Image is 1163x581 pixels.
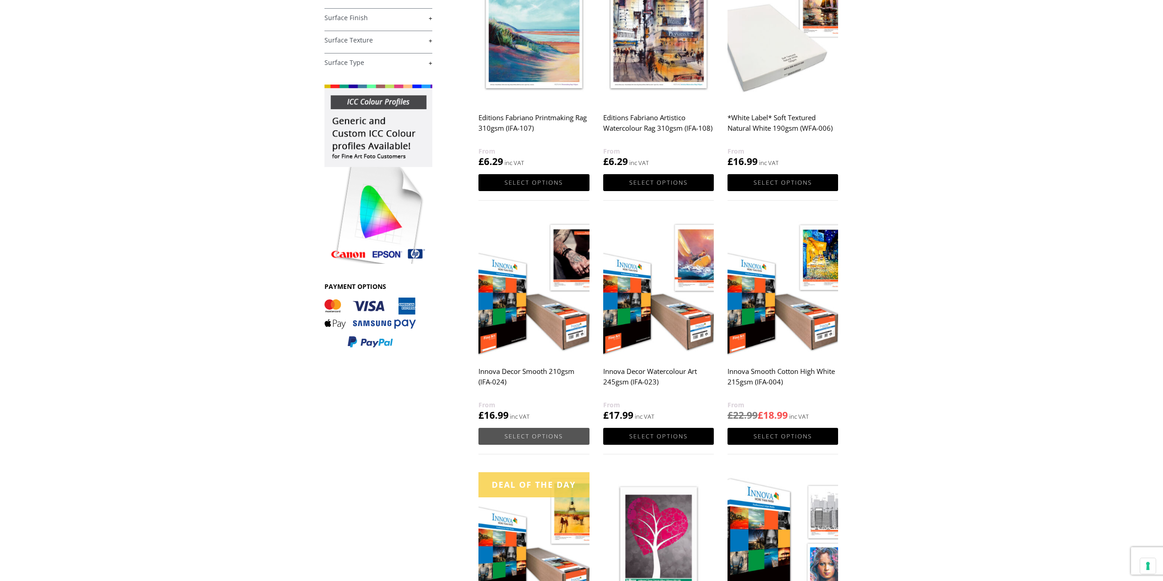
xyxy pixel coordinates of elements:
a: Select options for “Innova Smooth Cotton High White 215gsm (IFA-004)” [728,428,838,445]
bdi: 6.29 [603,155,628,168]
a: Select options for “*White Label* Soft Textured Natural White 190gsm (WFA-006)” [728,174,838,191]
img: Innova Decor Smooth 210gsm (IFA-024) [478,219,589,357]
a: Select options for “Editions Fabriano Printmaking Rag 310gsm (IFA-107)” [478,174,589,191]
button: Your consent preferences for tracking technologies [1140,558,1156,574]
bdi: 18.99 [758,409,788,421]
bdi: 17.99 [603,409,633,421]
a: Innova Decor Smooth 210gsm (IFA-024) £16.99 [478,219,589,422]
h2: Editions Fabriano Artistico Watercolour Rag 310gsm (IFA-108) [603,109,714,146]
h2: Editions Fabriano Printmaking Rag 310gsm (IFA-107) [478,109,589,146]
a: + [324,59,432,67]
span: £ [603,409,609,421]
a: Select options for “Innova Decor Smooth 210gsm (IFA-024)” [478,428,589,445]
a: Select options for “Innova Decor Watercolour Art 245gsm (IFA-023)” [603,428,714,445]
span: £ [603,155,609,168]
a: + [324,14,432,22]
span: £ [758,409,763,421]
img: Innova Smooth Cotton High White 215gsm (IFA-004) [728,219,838,357]
h2: *White Label* Soft Textured Natural White 190gsm (WFA-006) [728,109,838,146]
bdi: 22.99 [728,409,758,421]
h2: Innova Decor Watercolour Art 245gsm (IFA-023) [603,363,714,400]
span: £ [478,155,484,168]
bdi: 6.29 [478,155,503,168]
bdi: 16.99 [478,409,509,421]
div: Deal of the day [478,472,589,497]
h4: Surface Finish [324,8,432,27]
img: PAYMENT OPTIONS [324,298,416,348]
a: + [324,36,432,45]
h3: PAYMENT OPTIONS [324,282,432,291]
h4: Surface Texture [324,31,432,49]
a: Select options for “Editions Fabriano Artistico Watercolour Rag 310gsm (IFA-108)” [603,174,714,191]
img: Innova Decor Watercolour Art 245gsm (IFA-023) [603,219,714,357]
span: £ [728,155,733,168]
a: Innova Smooth Cotton High White 215gsm (IFA-004) £22.99£18.99 [728,219,838,422]
span: £ [728,409,733,421]
h4: Surface Type [324,53,432,71]
h2: Innova Smooth Cotton High White 215gsm (IFA-004) [728,363,838,400]
span: £ [478,409,484,421]
h2: Innova Decor Smooth 210gsm (IFA-024) [478,363,589,400]
img: promo [324,85,432,264]
a: Innova Decor Watercolour Art 245gsm (IFA-023) £17.99 [603,219,714,422]
bdi: 16.99 [728,155,758,168]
